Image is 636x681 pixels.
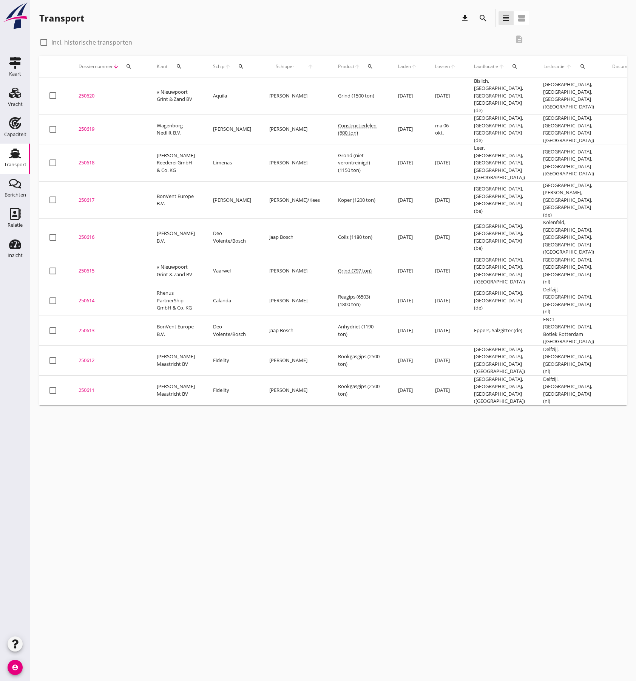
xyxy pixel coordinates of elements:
td: [DATE] [426,77,465,115]
span: Lossen [435,63,450,70]
td: [GEOGRAPHIC_DATA], [GEOGRAPHIC_DATA], [GEOGRAPHIC_DATA] ([GEOGRAPHIC_DATA]) [534,77,603,115]
td: Grond (niet verontreinigd) (1150 ton) [329,144,389,182]
i: search [367,63,373,70]
td: ENCI [GEOGRAPHIC_DATA], Botlek Rotterdam ([GEOGRAPHIC_DATA]) [534,316,603,345]
div: Kaart [9,71,21,76]
td: [PERSON_NAME] [260,286,329,316]
td: [GEOGRAPHIC_DATA], [GEOGRAPHIC_DATA], [GEOGRAPHIC_DATA] (be) [465,219,534,256]
td: Grind (1500 ton) [329,77,389,115]
td: [DATE] [426,144,465,182]
td: [DATE] [389,115,426,144]
td: [GEOGRAPHIC_DATA], [GEOGRAPHIC_DATA], [GEOGRAPHIC_DATA] ([GEOGRAPHIC_DATA]) [465,256,534,286]
i: arrow_downward [113,63,119,70]
div: 250618 [79,159,139,167]
td: [DATE] [426,316,465,345]
td: BonVent Europe B.V. [148,316,204,345]
td: Wagenborg Nedlift B.V. [148,115,204,144]
td: [GEOGRAPHIC_DATA], [GEOGRAPHIC_DATA], [GEOGRAPHIC_DATA] ([GEOGRAPHIC_DATA]) [465,375,534,405]
td: [DATE] [389,316,426,345]
td: [PERSON_NAME] [260,115,329,144]
div: 250611 [79,387,139,394]
td: [DATE] [389,77,426,115]
td: Jaap Bosch [260,316,329,345]
td: [PERSON_NAME] [204,115,260,144]
td: Leer, [GEOGRAPHIC_DATA], [GEOGRAPHIC_DATA], [GEOGRAPHIC_DATA] ([GEOGRAPHIC_DATA]) [465,144,534,182]
td: [PERSON_NAME] Reederei GmbH & Co. KG [148,144,204,182]
td: Bislich, [GEOGRAPHIC_DATA], [GEOGRAPHIC_DATA], [GEOGRAPHIC_DATA] (de) [465,77,534,115]
span: Product [338,63,354,70]
td: Kolenfeld, [GEOGRAPHIC_DATA], [GEOGRAPHIC_DATA], [GEOGRAPHIC_DATA] ([GEOGRAPHIC_DATA]) [534,219,603,256]
td: Fidelity [204,375,260,405]
i: search [238,63,244,70]
div: Inzicht [8,253,23,258]
td: Rhenus PartnerShip GmbH & Co. KG [148,286,204,316]
td: Koper (1200 ton) [329,181,389,219]
div: 250615 [79,267,139,275]
i: view_agenda [517,14,526,23]
td: Jaap Bosch [260,219,329,256]
td: Deo Volente/Bosch [204,316,260,345]
td: Delfzijl, [GEOGRAPHIC_DATA], [GEOGRAPHIC_DATA] (nl) [534,286,603,316]
td: [DATE] [389,375,426,405]
span: Grind (797 ton) [338,267,372,274]
span: Laadlocatie [474,63,499,70]
td: [GEOGRAPHIC_DATA], [GEOGRAPHIC_DATA], [GEOGRAPHIC_DATA] (de) [465,115,534,144]
td: ma 06 okt. [426,115,465,144]
div: Relatie [8,223,23,228]
td: [DATE] [426,286,465,316]
td: Delfzijl, [GEOGRAPHIC_DATA], [GEOGRAPHIC_DATA] (nl) [534,375,603,405]
td: [GEOGRAPHIC_DATA], [GEOGRAPHIC_DATA] (de) [465,286,534,316]
td: [PERSON_NAME] [260,345,329,375]
td: Fidelity [204,345,260,375]
td: [DATE] [426,345,465,375]
span: Dossiernummer [79,63,113,70]
div: Capaciteit [4,132,26,137]
td: [PERSON_NAME] [204,181,260,219]
div: Berichten [5,192,26,197]
i: arrow_upward [450,63,456,70]
td: [PERSON_NAME] [260,144,329,182]
span: Laden [398,63,411,70]
i: arrow_upward [499,63,505,70]
i: arrow_upward [565,63,573,70]
td: [DATE] [426,375,465,405]
td: [PERSON_NAME] [260,256,329,286]
td: [DATE] [389,181,426,219]
i: search [126,63,132,70]
span: Constructiedelen (600 ton) [338,122,377,136]
td: [GEOGRAPHIC_DATA], [GEOGRAPHIC_DATA], [GEOGRAPHIC_DATA] (be) [465,181,534,219]
td: [DATE] [426,219,465,256]
td: [GEOGRAPHIC_DATA], [GEOGRAPHIC_DATA], [GEOGRAPHIC_DATA] (nl) [534,256,603,286]
td: [DATE] [426,256,465,286]
span: Schipper [269,63,301,70]
div: 250619 [79,125,139,133]
div: Klant [157,57,195,76]
div: Transport [39,12,84,24]
td: [PERSON_NAME] Maastricht BV [148,375,204,405]
td: Anhydriet (1190 ton) [329,316,389,345]
td: Deo Volente/Bosch [204,219,260,256]
i: view_headline [502,14,511,23]
div: 250620 [79,92,139,100]
td: [PERSON_NAME]/Kees [260,181,329,219]
td: Rookgasgips (2500 ton) [329,345,389,375]
div: 250617 [79,197,139,204]
div: 250613 [79,327,139,334]
td: Limenas [204,144,260,182]
td: Reagips (6503) (1800 ton) [329,286,389,316]
td: Calanda [204,286,260,316]
i: account_circle [8,660,23,675]
td: Aquila [204,77,260,115]
i: arrow_upward [225,63,231,70]
i: search [512,63,518,70]
td: Coils (1180 ton) [329,219,389,256]
td: [PERSON_NAME] Maastricht BV [148,345,204,375]
td: BonVent Europe B.V. [148,181,204,219]
td: [GEOGRAPHIC_DATA], [GEOGRAPHIC_DATA], [GEOGRAPHIC_DATA] ([GEOGRAPHIC_DATA]) [465,345,534,375]
div: 250614 [79,297,139,305]
i: download [460,14,469,23]
td: Vaarwel [204,256,260,286]
img: logo-small.a267ee39.svg [2,2,29,30]
td: [PERSON_NAME] B.V. [148,219,204,256]
i: arrow_upward [354,63,360,70]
